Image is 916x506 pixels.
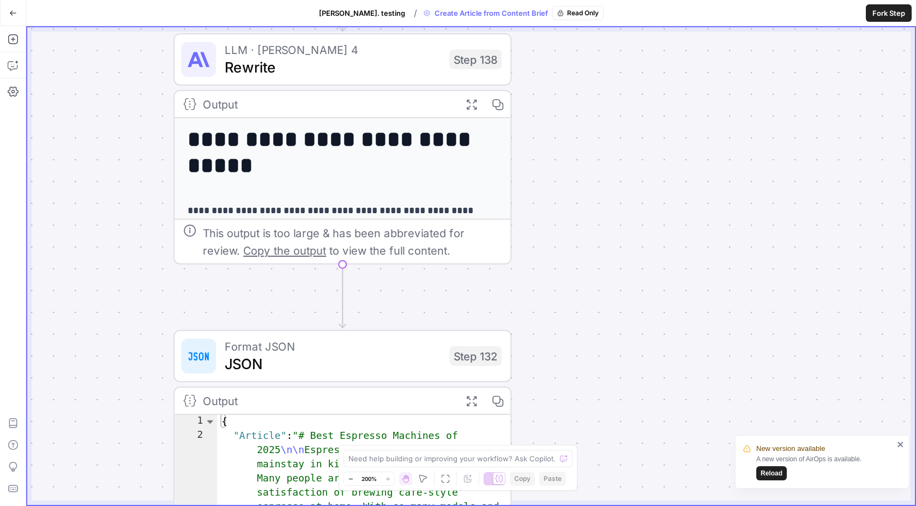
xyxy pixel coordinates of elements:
[225,338,441,355] span: Format JSON
[897,440,905,449] button: close
[203,95,451,113] div: Output
[225,56,441,78] span: Rewrite
[225,353,441,375] span: JSON
[761,468,782,478] span: Reload
[361,474,377,483] span: 200%
[203,392,451,409] div: Output
[756,466,787,480] button: Reload
[225,41,441,58] span: LLM · [PERSON_NAME] 4
[414,7,417,20] span: /
[203,224,502,259] div: This output is too large & has been abbreviated for review. to view the full content.
[419,6,604,20] div: Create Article from Content Brief
[449,50,502,69] div: Step 138
[243,244,326,257] span: Copy the output
[449,346,502,366] div: Step 132
[339,264,346,328] g: Edge from step_138 to step_132
[510,472,535,486] button: Copy
[174,415,217,429] div: 1
[567,8,599,18] span: Read Only
[514,474,531,484] span: Copy
[319,8,405,19] span: [PERSON_NAME]. testing
[204,415,216,429] span: Toggle code folding, rows 1 through 3
[872,8,905,19] span: Fork Step
[756,443,825,454] span: New version available
[539,472,566,486] button: Paste
[866,4,912,22] button: Fork Step
[312,4,412,22] button: [PERSON_NAME]. testing
[756,454,894,480] div: A new version of AirOps is available.
[544,474,562,484] span: Paste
